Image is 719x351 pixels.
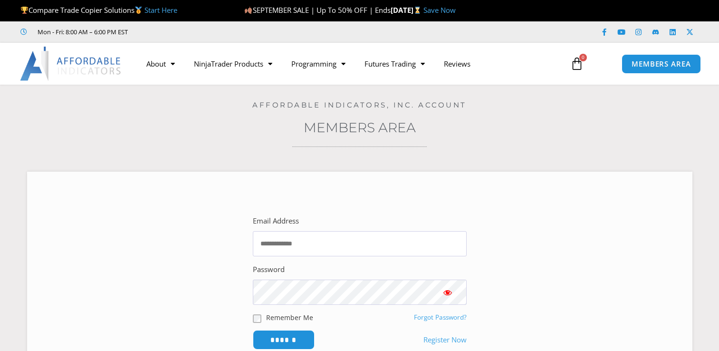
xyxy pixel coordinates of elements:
[266,312,313,322] label: Remember Me
[144,5,177,15] a: Start Here
[434,53,480,75] a: Reviews
[414,7,421,14] img: ⌛
[423,5,456,15] a: Save Now
[252,100,467,109] a: Affordable Indicators, Inc. Account
[423,333,467,347] a: Register Now
[135,7,142,14] img: 🥇
[391,5,423,15] strong: [DATE]
[622,54,701,74] a: MEMBERS AREA
[20,5,177,15] span: Compare Trade Copier Solutions
[20,47,122,81] img: LogoAI | Affordable Indicators – NinjaTrader
[244,5,390,15] span: SEPTEMBER SALE | Up To 50% OFF | Ends
[429,280,467,305] button: Show password
[253,214,299,228] label: Email Address
[253,263,285,276] label: Password
[632,60,691,68] span: MEMBERS AREA
[35,26,128,38] span: Mon - Fri: 8:00 AM – 6:00 PM EST
[355,53,434,75] a: Futures Trading
[245,7,252,14] img: 🍂
[282,53,355,75] a: Programming
[184,53,282,75] a: NinjaTrader Products
[414,313,467,322] a: Forgot Password?
[141,27,284,37] iframe: Customer reviews powered by Trustpilot
[304,119,416,136] a: Members Area
[137,53,184,75] a: About
[21,7,28,14] img: 🏆
[556,50,598,78] a: 0
[579,54,587,61] span: 0
[137,53,561,75] nav: Menu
